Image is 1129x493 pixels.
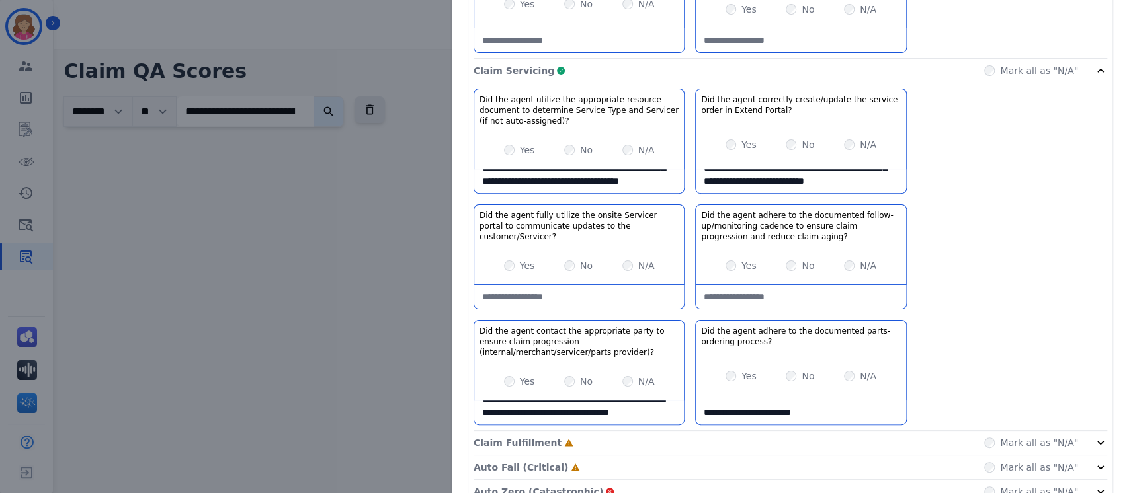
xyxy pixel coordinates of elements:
h3: Did the agent correctly create/update the service order in Extend Portal? [701,95,900,116]
p: Auto Fail (Critical) [474,461,568,474]
label: N/A [638,375,655,388]
label: Yes [741,3,757,16]
label: No [580,259,593,272]
label: Yes [741,259,757,272]
label: No [802,138,814,151]
label: No [802,259,814,272]
label: N/A [860,369,876,383]
h3: Did the agent fully utilize the onsite Servicer portal to communicate updates to the customer/Ser... [480,210,679,242]
p: Claim Servicing [474,64,554,77]
label: No [580,375,593,388]
label: N/A [860,3,876,16]
label: No [802,369,814,383]
p: Claim Fulfillment [474,436,562,449]
label: N/A [638,143,655,157]
h3: Did the agent contact the appropriate party to ensure claim progression (internal/merchant/servic... [480,326,679,358]
label: Yes [520,259,535,272]
label: N/A [638,259,655,272]
label: Yes [520,375,535,388]
h3: Did the agent utilize the appropriate resource document to determine Service Type and Servicer (i... [480,95,679,126]
label: Yes [741,138,757,151]
label: No [580,143,593,157]
label: Yes [520,143,535,157]
h3: Did the agent adhere to the documented parts-ordering process? [701,326,900,347]
label: N/A [860,259,876,272]
label: Mark all as "N/A" [1000,64,1078,77]
label: Mark all as "N/A" [1000,461,1078,474]
label: N/A [860,138,876,151]
h3: Did the agent adhere to the documented follow-up/monitoring cadence to ensure claim progression a... [701,210,900,242]
label: No [802,3,814,16]
label: Yes [741,369,757,383]
label: Mark all as "N/A" [1000,436,1078,449]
